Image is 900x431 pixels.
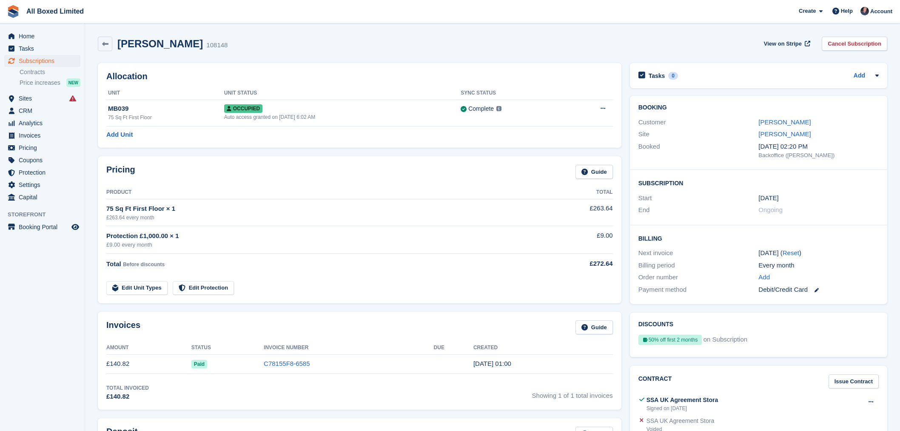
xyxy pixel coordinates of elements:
[758,206,783,213] span: Ongoing
[20,78,80,87] a: Price increases NEW
[108,104,224,114] div: MB039
[19,129,70,141] span: Invoices
[638,273,759,282] div: Order number
[841,7,853,15] span: Help
[860,7,869,15] img: Dan Goss
[106,204,535,214] div: 75 Sq Ft First Floor × 1
[8,210,85,219] span: Storefront
[4,179,80,191] a: menu
[532,384,613,402] span: Showing 1 of 1 total invoices
[758,248,879,258] div: [DATE] ( )
[23,4,87,18] a: All Boxed Limited
[106,214,535,221] div: £263.64 every month
[4,129,80,141] a: menu
[638,118,759,127] div: Customer
[106,241,535,249] div: £9.00 every month
[638,205,759,215] div: End
[7,5,20,18] img: stora-icon-8386f47178a22dfd0bd8f6a31ec36ba5ce8667c1dd55bd0f319d3a0aa187defe.svg
[434,341,473,355] th: Due
[638,321,879,328] h2: Discounts
[106,72,613,81] h2: Allocation
[66,78,80,87] div: NEW
[760,37,812,51] a: View on Stripe
[4,142,80,154] a: menu
[649,72,665,80] h2: Tasks
[638,193,759,203] div: Start
[19,55,70,67] span: Subscriptions
[758,118,811,126] a: [PERSON_NAME]
[4,191,80,203] a: menu
[4,55,80,67] a: menu
[703,335,747,348] span: on Subscription
[106,392,149,402] div: £140.82
[106,165,135,179] h2: Pricing
[19,43,70,55] span: Tasks
[106,354,191,374] td: £140.82
[535,226,612,254] td: £9.00
[638,374,672,388] h2: Contract
[19,142,70,154] span: Pricing
[473,360,511,367] time: 2025-09-19 00:00:27 UTC
[106,281,168,295] a: Edit Unit Types
[575,165,613,179] a: Guide
[108,114,224,121] div: 75 Sq Ft First Floor
[496,106,501,111] img: icon-info-grey-7440780725fd019a000dd9b08b2336e03edf1995a4989e88bcd33f0948082b44.svg
[69,95,76,102] i: Smart entry sync failures have occurred
[473,341,613,355] th: Created
[535,259,612,269] div: £272.64
[106,186,535,199] th: Product
[647,396,718,405] div: SSA UK Agreement Stora
[19,105,70,117] span: CRM
[468,104,494,113] div: Complete
[4,43,80,55] a: menu
[638,234,879,242] h2: Billing
[638,261,759,270] div: Billing period
[20,79,60,87] span: Price increases
[19,92,70,104] span: Sites
[173,281,234,295] a: Edit Protection
[20,68,80,76] a: Contracts
[638,335,702,345] div: 50% off first 2 months
[668,72,678,80] div: 0
[638,104,879,111] h2: Booking
[19,167,70,178] span: Protection
[106,130,133,140] a: Add Unit
[4,167,80,178] a: menu
[758,273,770,282] a: Add
[638,285,759,295] div: Payment method
[829,374,879,388] a: Issue Contract
[264,360,310,367] a: C78155F8-6585
[191,341,264,355] th: Status
[106,384,149,392] div: Total Invoiced
[535,186,612,199] th: Total
[647,405,718,412] div: Signed on [DATE]
[4,117,80,129] a: menu
[799,7,816,15] span: Create
[106,260,121,267] span: Total
[106,341,191,355] th: Amount
[191,360,207,368] span: Paid
[224,113,461,121] div: Auto access granted on [DATE] 6:02 AM
[123,261,165,267] span: Before discounts
[638,142,759,160] div: Booked
[106,320,140,334] h2: Invoices
[822,37,887,51] a: Cancel Subscription
[224,86,461,100] th: Unit Status
[647,417,715,425] div: SSA UK Agreement Stora
[19,154,70,166] span: Coupons
[758,142,879,152] div: [DATE] 02:20 PM
[4,105,80,117] a: menu
[870,7,892,16] span: Account
[117,38,203,49] h2: [PERSON_NAME]
[19,30,70,42] span: Home
[224,104,262,113] span: Occupied
[19,117,70,129] span: Analytics
[19,179,70,191] span: Settings
[783,249,799,256] a: Reset
[4,30,80,42] a: menu
[206,40,228,50] div: 108148
[4,92,80,104] a: menu
[264,341,433,355] th: Invoice Number
[575,320,613,334] a: Guide
[758,193,778,203] time: 2025-09-19 00:00:00 UTC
